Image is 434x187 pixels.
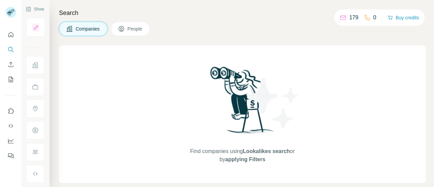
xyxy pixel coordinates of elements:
button: Use Surfe on LinkedIn [5,105,16,117]
img: Surfe Illustration - Woman searching with binoculars [207,65,278,141]
span: applying Filters [225,156,265,162]
button: Feedback [5,150,16,162]
span: People [127,25,143,32]
button: My lists [5,73,16,86]
img: Surfe Illustration - Stars [242,73,303,134]
button: Dashboard [5,135,16,147]
button: Use Surfe API [5,120,16,132]
p: 0 [373,14,376,22]
h4: Search [59,8,426,18]
button: Quick start [5,29,16,41]
button: Buy credits [388,13,419,22]
span: Lookalikes search [243,148,290,154]
button: Search [5,43,16,56]
button: Enrich CSV [5,58,16,71]
span: Find companies using or by [188,147,297,164]
span: Companies [76,25,100,32]
button: Show [21,4,49,14]
p: 179 [349,14,358,22]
